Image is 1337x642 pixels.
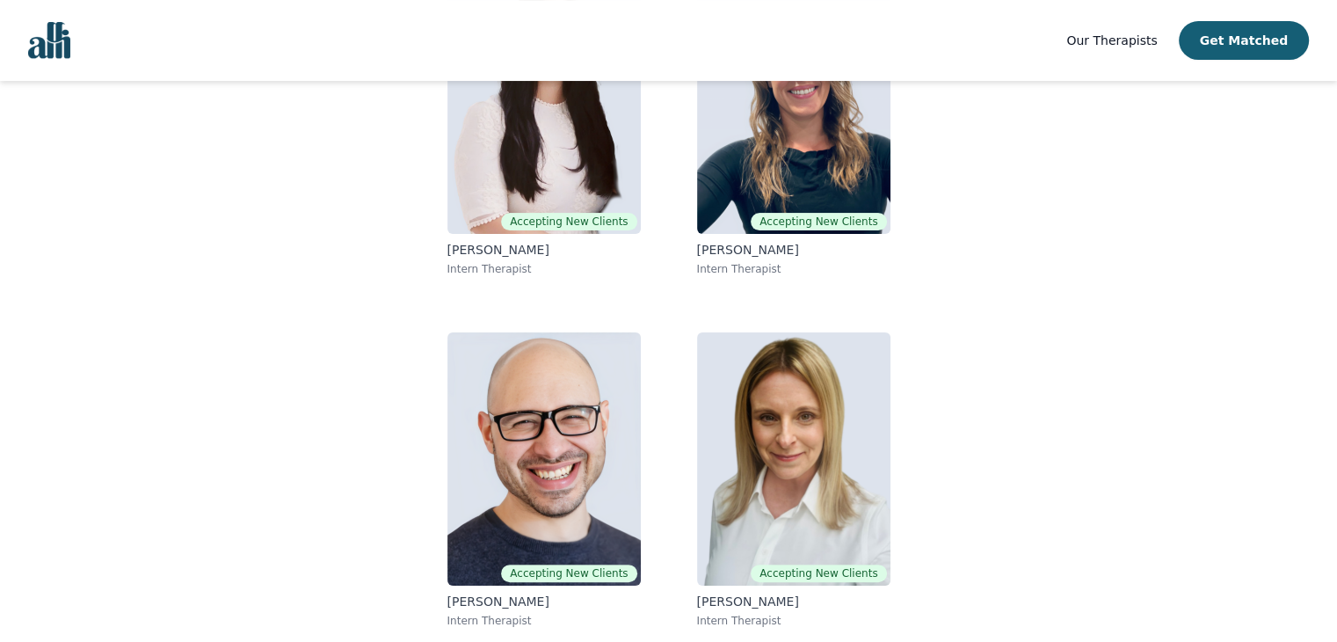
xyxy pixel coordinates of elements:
[433,318,655,642] a: Mendy BiskAccepting New Clients[PERSON_NAME]Intern Therapist
[1179,21,1309,60] button: Get Matched
[683,318,905,642] a: Megan RidoutAccepting New Clients[PERSON_NAME]Intern Therapist
[447,241,641,259] p: [PERSON_NAME]
[501,213,636,230] span: Accepting New Clients
[447,262,641,276] p: Intern Therapist
[447,614,641,628] p: Intern Therapist
[697,332,890,586] img: Megan Ridout
[1066,33,1157,47] span: Our Therapists
[697,614,890,628] p: Intern Therapist
[751,213,886,230] span: Accepting New Clients
[447,593,641,610] p: [PERSON_NAME]
[447,332,641,586] img: Mendy Bisk
[751,565,886,582] span: Accepting New Clients
[501,565,636,582] span: Accepting New Clients
[697,593,890,610] p: [PERSON_NAME]
[1066,30,1157,51] a: Our Therapists
[697,262,890,276] p: Intern Therapist
[697,241,890,259] p: [PERSON_NAME]
[28,22,70,59] img: alli logo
